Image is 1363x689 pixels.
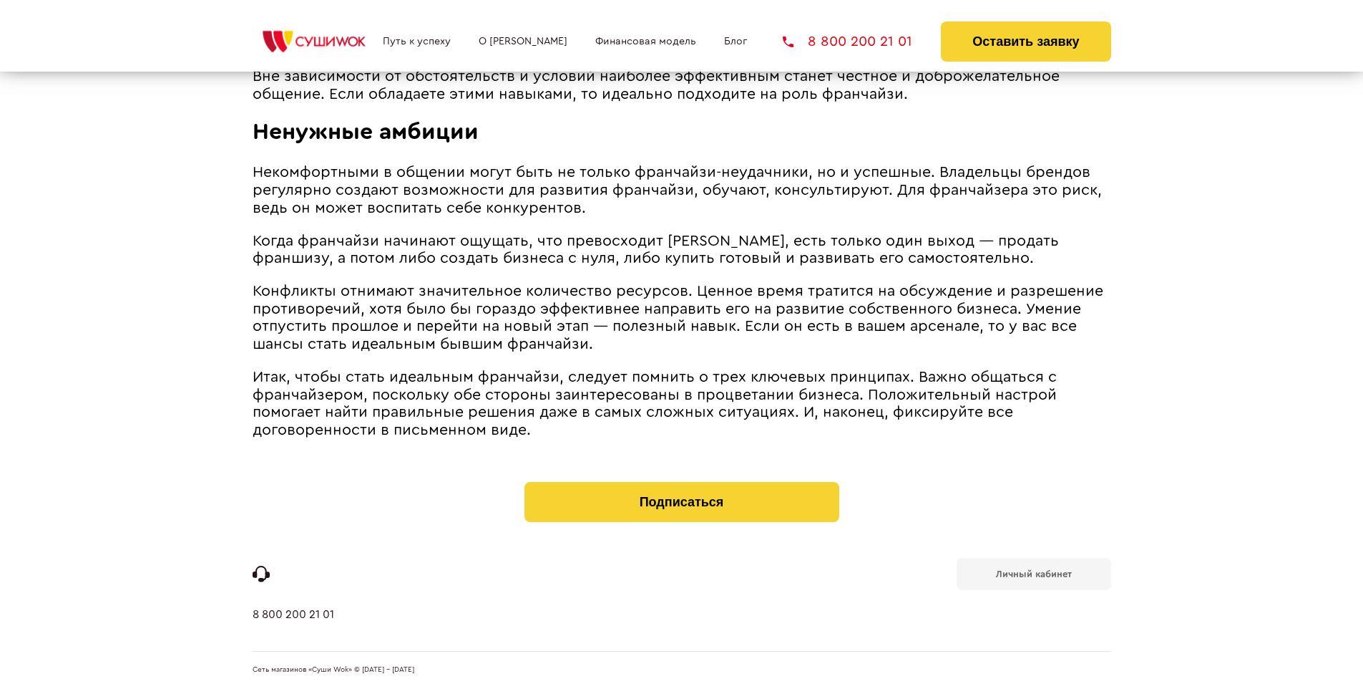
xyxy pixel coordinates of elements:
a: Финансовая модель [595,36,696,47]
span: Итак, чтобы стать идеальным франчайзи, следует помнить о трех ключевых принципах. Важно общаться ... [253,370,1057,438]
span: Когда франчайзи начинают ощущать, что превосходит [PERSON_NAME], есть только один выход ― продать... [253,233,1059,266]
span: 8 800 200 21 01 [808,34,912,49]
b: Личный кабинет [996,569,1072,579]
a: Блог [724,36,747,47]
span: Ненужные амбиции [253,120,479,143]
span: Конфликты отнимают значительное количество ресурсов. Ценное время тратится на обсуждение и разреш... [253,284,1103,352]
a: 8 800 200 21 01 [253,608,334,651]
span: Вне зависимости от обстоятельств и условий наиболее эффективным станет честное и доброжелательное... [253,69,1060,102]
a: Личный кабинет [957,558,1111,590]
a: 8 800 200 21 01 [783,34,912,49]
button: Оставить заявку [941,21,1110,62]
a: Путь к успеху [383,36,451,47]
span: Сеть магазинов «Суши Wok» © [DATE] - [DATE] [253,666,414,675]
button: Подписаться [524,482,839,522]
a: О [PERSON_NAME] [479,36,567,47]
span: Некомфортными в общении могут быть не только франчайзи-неудачники, но и успешные. Владельцы бренд... [253,165,1102,215]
